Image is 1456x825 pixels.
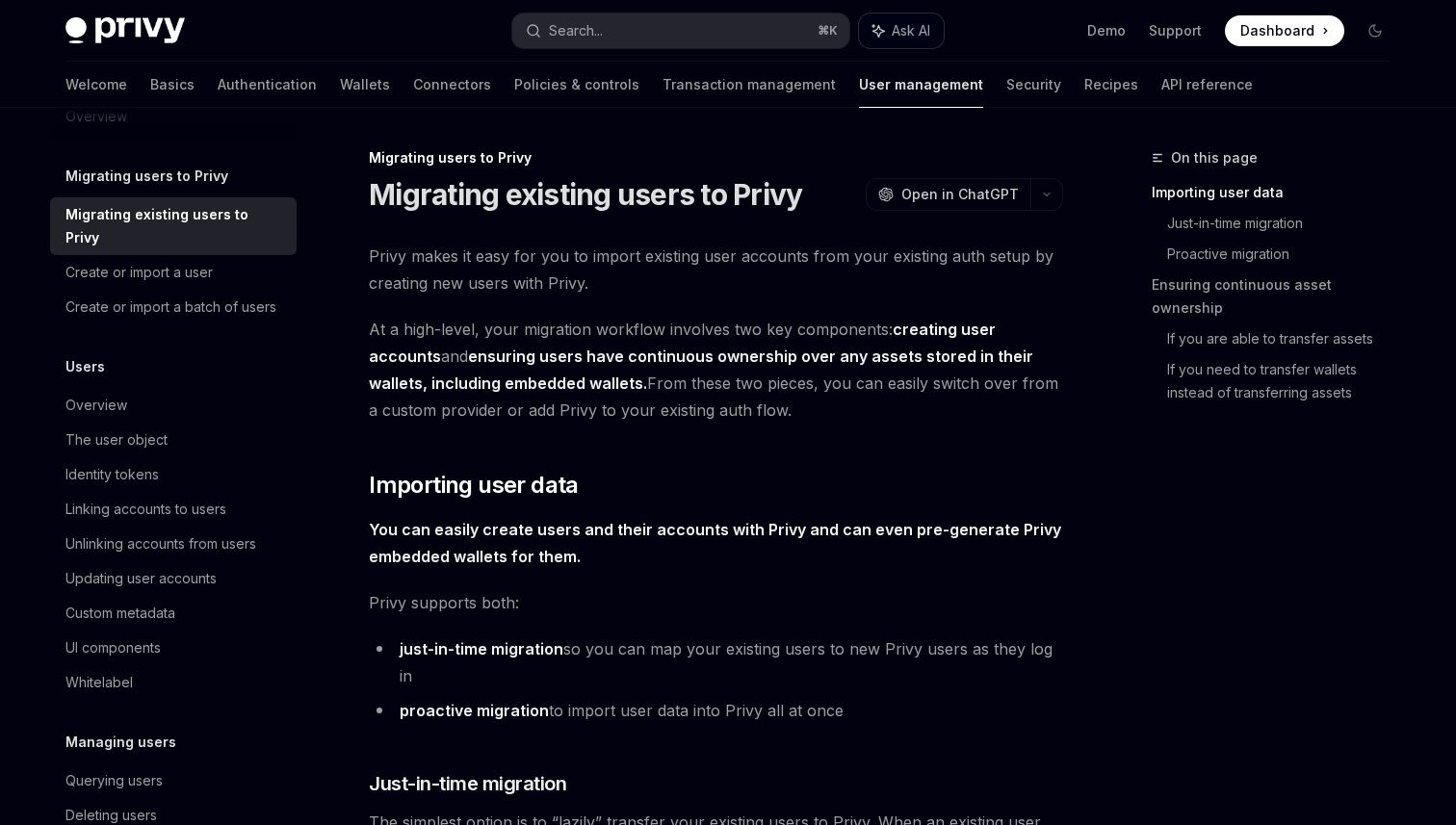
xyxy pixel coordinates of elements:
a: User management [859,62,983,108]
button: Ask AI [859,13,944,48]
li: to import user data into Privy all at once [369,697,1063,724]
img: dark logo [65,17,185,44]
a: Dashboard [1225,15,1344,46]
a: Security [1006,62,1061,108]
div: Whitelabel [65,671,133,694]
a: Overview [50,388,297,423]
a: Support [1149,21,1202,40]
a: Unlinking accounts from users [50,527,297,561]
h5: Managing users [65,731,176,754]
a: If you need to transfer wallets instead of transferring assets [1167,354,1406,408]
a: Transaction management [663,62,836,108]
strong: ensuring users have continuous ownership over any assets stored in their wallets, including embed... [369,347,1033,393]
strong: You can easily create users and their accounts with Privy and can even pre-generate Privy embedde... [369,520,1061,566]
a: Whitelabel [50,665,297,700]
a: Connectors [413,62,491,108]
a: Just-in-time migration [1167,208,1406,239]
span: Ask AI [892,21,930,40]
span: Privy supports both: [369,589,1063,616]
a: Wallets [340,62,390,108]
button: Open in ChatGPT [866,178,1030,211]
h5: Users [65,355,105,378]
a: Proactive migration [1167,239,1406,270]
div: The user object [65,428,168,451]
a: Querying users [50,763,297,798]
div: Custom metadata [65,602,175,625]
a: Importing user data [1152,177,1406,208]
div: Querying users [65,769,163,792]
a: Ensuring continuous asset ownership [1152,270,1406,323]
div: Linking accounts to users [65,498,226,521]
span: Open in ChatGPT [901,185,1019,204]
a: Authentication [218,62,317,108]
a: Welcome [65,62,127,108]
span: On this page [1171,146,1258,169]
div: Search... [549,19,603,42]
a: Migrating existing users to Privy [50,197,297,255]
a: Create or import a user [50,255,297,290]
div: Updating user accounts [65,567,217,590]
div: UI components [65,636,161,659]
span: At a high-level, your migration workflow involves two key components: and From these two pieces, ... [369,316,1063,424]
div: Create or import a batch of users [65,296,276,319]
div: Migrating users to Privy [369,148,1063,168]
button: Search...⌘K [512,13,849,48]
a: Policies & controls [514,62,639,108]
a: API reference [1161,62,1253,108]
a: Identity tokens [50,457,297,492]
h5: Migrating users to Privy [65,165,228,188]
div: Identity tokens [65,463,159,486]
a: UI components [50,631,297,665]
h1: Migrating existing users to Privy [369,177,802,212]
button: Toggle dark mode [1360,15,1391,46]
a: If you are able to transfer assets [1167,323,1406,354]
span: Dashboard [1240,21,1314,40]
div: Create or import a user [65,261,213,284]
a: Create or import a batch of users [50,290,297,324]
span: ⌘ K [818,23,838,39]
a: Recipes [1084,62,1138,108]
div: Migrating existing users to Privy [65,203,285,249]
span: Privy makes it easy for you to import existing user accounts from your existing auth setup by cre... [369,243,1063,296]
a: Custom metadata [50,596,297,631]
div: Unlinking accounts from users [65,532,256,555]
div: Overview [65,394,127,417]
a: Linking accounts to users [50,492,297,527]
span: Importing user data [369,470,579,501]
a: Basics [150,62,195,108]
span: Just-in-time migration [369,770,566,797]
a: The user object [50,423,297,457]
li: so you can map your existing users to new Privy users as they log in [369,635,1063,689]
a: proactive migration [400,701,549,721]
a: Updating user accounts [50,561,297,596]
a: just-in-time migration [400,639,563,659]
a: Demo [1087,21,1126,40]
